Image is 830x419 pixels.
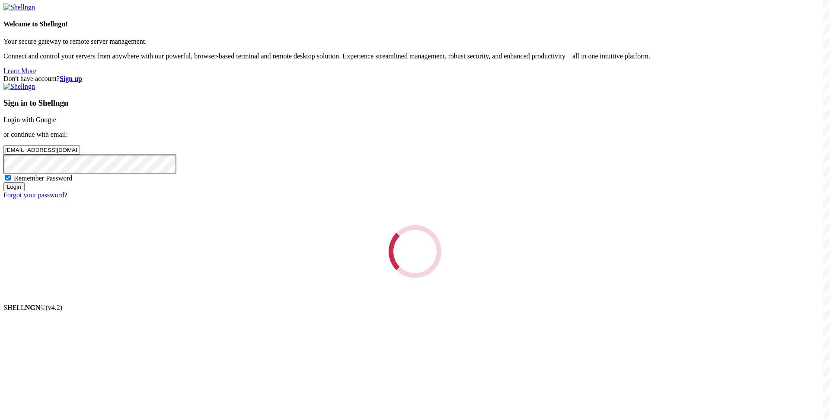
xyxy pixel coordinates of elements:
[46,304,63,311] span: 4.2.0
[3,38,827,45] p: Your secure gateway to remote server management.
[3,52,827,60] p: Connect and control your servers from anywhere with our powerful, browser-based terminal and remo...
[14,174,73,182] span: Remember Password
[3,304,62,311] span: SHELL ©
[3,182,25,191] input: Login
[60,75,82,82] a: Sign up
[25,304,41,311] b: NGN
[3,67,36,74] a: Learn More
[3,116,56,123] a: Login with Google
[3,83,35,90] img: Shellngn
[5,175,11,180] input: Remember Password
[3,20,827,28] h4: Welcome to Shellngn!
[3,131,827,139] p: or continue with email:
[3,75,827,83] div: Don't have account?
[3,3,35,11] img: Shellngn
[3,191,67,199] a: Forgot your password?
[382,219,447,284] div: Loading...
[3,145,80,155] input: Email address
[3,98,827,108] h3: Sign in to Shellngn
